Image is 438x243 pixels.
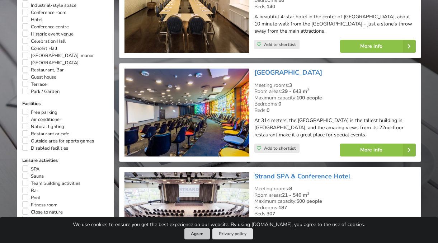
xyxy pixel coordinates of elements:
label: Park / Garden [22,88,60,95]
span: Add to shortlist [264,42,296,47]
strong: 21 - 540 m [282,192,309,198]
div: Bedrooms: [254,101,416,107]
label: Leisure activities [22,157,109,164]
label: [GEOGRAPHIC_DATA] [22,59,79,66]
label: Bar [22,187,38,194]
div: Room areas: [254,192,416,198]
span: Add to shortlist [264,145,296,151]
label: Facilities [22,100,109,107]
strong: 0 [267,107,269,114]
label: SPA [22,165,39,173]
label: Industrial-style space [22,2,76,9]
strong: 3 [289,82,292,89]
label: [GEOGRAPHIC_DATA], manor [22,52,94,59]
label: Pool [22,194,40,201]
div: Meeting rooms: [254,186,416,192]
p: A beautiful 4-star hotel in the center of [GEOGRAPHIC_DATA], about 10 minute walk from the [GEOGR... [254,13,416,35]
label: Team building activities [22,180,80,187]
strong: 0 [278,101,281,107]
strong: 500 people [296,198,322,205]
a: More info [340,40,416,53]
div: Maximum capacity: [254,198,416,205]
div: Beds: [254,107,416,114]
a: [GEOGRAPHIC_DATA] [254,68,322,77]
label: Historic event venue [22,31,74,38]
button: Agree [184,228,210,239]
label: Close to nature [22,209,63,216]
label: Recreation on the water [22,216,81,223]
p: At 314 meters, the [GEOGRAPHIC_DATA] is the tallest building in [GEOGRAPHIC_DATA], and the amazin... [254,117,416,139]
div: Room areas: [254,88,416,95]
div: Beds: [254,4,416,10]
sup: 2 [307,87,309,93]
label: Guest house [22,74,56,81]
strong: 307 [267,210,275,217]
label: Restaurant or cafe [22,130,69,137]
label: Restaurant, Bar [22,66,64,74]
label: Outside area for sports games [22,137,94,145]
a: Strand SPA & Conference Hotel [254,172,350,181]
div: Maximum capacity: [254,95,416,101]
div: Meeting rooms: [254,82,416,89]
label: Terrace [22,81,47,88]
label: Air conditioner [22,116,61,123]
label: Conference room [22,9,66,16]
label: Natural lighting [22,123,64,130]
strong: 8 [289,185,292,192]
label: Hotel [22,16,43,23]
sup: 2 [307,191,309,196]
label: Free parking [22,109,57,116]
label: Sauna [22,173,44,180]
div: Beds: [254,211,416,217]
a: More info [340,144,416,156]
strong: 187 [278,204,287,211]
img: Unusual venues | Tallinn | Tallinn Television Tower [124,69,249,156]
label: Conference centre [22,23,69,31]
label: Celebration Hall [22,38,66,45]
strong: 100 people [296,94,322,101]
strong: 140 [267,3,275,10]
label: Disabled facilities [22,145,68,152]
strong: 29 - 643 m [282,88,309,95]
div: Bedrooms: [254,205,416,211]
label: Fitness room [22,201,57,209]
label: Concert Hall [22,45,57,52]
a: Privacy policy [212,228,253,239]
